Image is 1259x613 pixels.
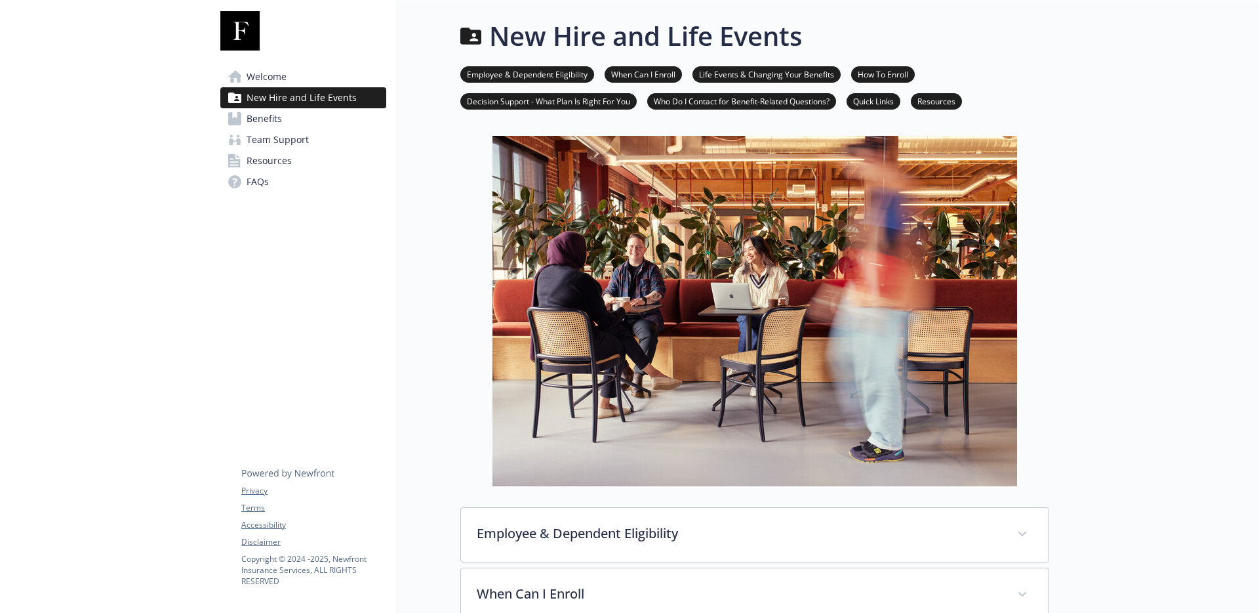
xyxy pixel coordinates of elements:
a: Terms [241,502,386,514]
a: New Hire and Life Events [220,87,386,108]
span: Resources [247,150,292,171]
a: Team Support [220,129,386,150]
h1: New Hire and Life Events [489,16,802,56]
span: Team Support [247,129,309,150]
span: Welcome [247,66,287,87]
p: Employee & Dependent Eligibility [477,524,1001,543]
p: When Can I Enroll [477,584,1001,604]
a: Life Events & Changing Your Benefits [692,68,841,80]
span: Benefits [247,108,282,129]
a: Quick Links [847,95,900,107]
a: Resources [911,95,962,107]
a: When Can I Enroll [605,68,682,80]
a: How To Enroll [851,68,915,80]
a: Privacy [241,485,386,497]
a: Resources [220,150,386,171]
span: FAQs [247,171,269,192]
a: Accessibility [241,519,386,531]
a: Benefits [220,108,386,129]
div: Employee & Dependent Eligibility [461,508,1049,562]
span: New Hire and Life Events [247,87,357,108]
a: Employee & Dependent Eligibility [460,68,594,80]
a: Decision Support - What Plan Is Right For You [460,95,637,107]
a: FAQs [220,171,386,192]
a: Disclaimer [241,536,386,548]
img: new hire page banner [492,136,1017,486]
a: Welcome [220,66,386,87]
p: Copyright © 2024 - 2025 , Newfront Insurance Services, ALL RIGHTS RESERVED [241,553,386,587]
a: Who Do I Contact for Benefit-Related Questions? [647,95,836,107]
